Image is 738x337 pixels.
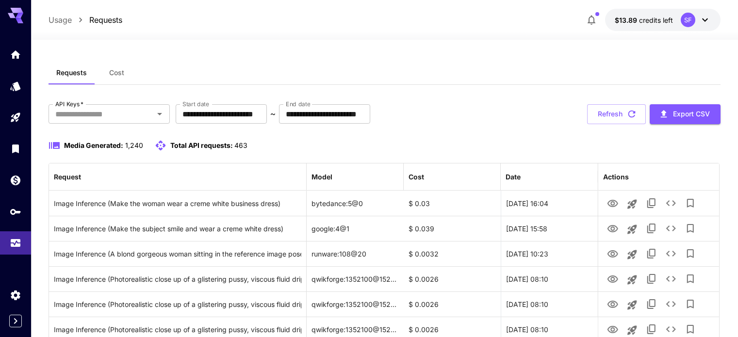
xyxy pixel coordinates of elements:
[54,173,81,181] div: Request
[623,194,642,214] button: Launch in playground
[623,220,642,239] button: Launch in playground
[603,294,623,314] button: View
[54,267,301,291] div: Click to copy prompt
[286,100,310,108] label: End date
[55,100,83,108] label: API Keys
[270,108,276,120] p: ~
[623,295,642,315] button: Launch in playground
[615,16,639,24] span: $13.89
[642,244,661,263] button: Copy TaskUUID
[681,269,700,289] button: Add to library
[307,241,404,266] div: runware:108@20
[661,219,681,238] button: See details
[661,244,681,263] button: See details
[54,216,301,241] div: Click to copy prompt
[681,294,700,314] button: Add to library
[650,104,721,124] button: Export CSV
[506,173,521,181] div: Date
[404,216,501,241] div: $ 0.039
[623,245,642,264] button: Launch in playground
[54,241,301,266] div: Click to copy prompt
[603,218,623,238] button: View
[56,68,87,77] span: Requests
[404,241,501,266] div: $ 0.0032
[10,174,21,186] div: Wallet
[615,15,673,25] div: $13.88724
[661,269,681,289] button: See details
[642,193,661,213] button: Copy TaskUUID
[603,243,623,263] button: View
[10,206,21,218] div: API Keys
[639,16,673,24] span: credits left
[661,294,681,314] button: See details
[501,291,598,317] div: 29 Sep, 2025 08:10
[10,143,21,155] div: Library
[49,14,72,26] a: Usage
[307,266,404,291] div: qwikforge:1352100@1527248
[501,266,598,291] div: 29 Sep, 2025 08:10
[153,107,166,121] button: Open
[661,193,681,213] button: See details
[501,191,598,216] div: 29 Sep, 2025 16:04
[182,100,209,108] label: Start date
[307,291,404,317] div: qwikforge:1352100@1527248
[10,48,21,61] div: Home
[10,237,21,249] div: Usage
[681,193,700,213] button: Add to library
[125,141,143,149] span: 1,240
[587,104,646,124] button: Refresh
[603,269,623,289] button: View
[49,14,122,26] nav: breadcrumb
[54,191,301,216] div: Click to copy prompt
[501,216,598,241] div: 29 Sep, 2025 15:58
[307,216,404,241] div: google:4@1
[109,68,124,77] span: Cost
[501,241,598,266] div: 29 Sep, 2025 10:23
[54,292,301,317] div: Click to copy prompt
[234,141,247,149] span: 463
[64,141,123,149] span: Media Generated:
[623,270,642,289] button: Launch in playground
[603,193,623,213] button: View
[307,191,404,216] div: bytedance:5@0
[89,14,122,26] a: Requests
[10,112,21,124] div: Playground
[404,266,501,291] div: $ 0.0026
[642,219,661,238] button: Copy TaskUUID
[605,9,721,31] button: $13.88724SF
[404,291,501,317] div: $ 0.0026
[10,289,21,301] div: Settings
[312,173,332,181] div: Model
[642,294,661,314] button: Copy TaskUUID
[409,173,424,181] div: Cost
[9,315,22,327] button: Expand sidebar
[681,244,700,263] button: Add to library
[10,80,21,92] div: Models
[603,173,629,181] div: Actions
[404,191,501,216] div: $ 0.03
[681,219,700,238] button: Add to library
[642,269,661,289] button: Copy TaskUUID
[170,141,233,149] span: Total API requests:
[681,13,695,27] div: SF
